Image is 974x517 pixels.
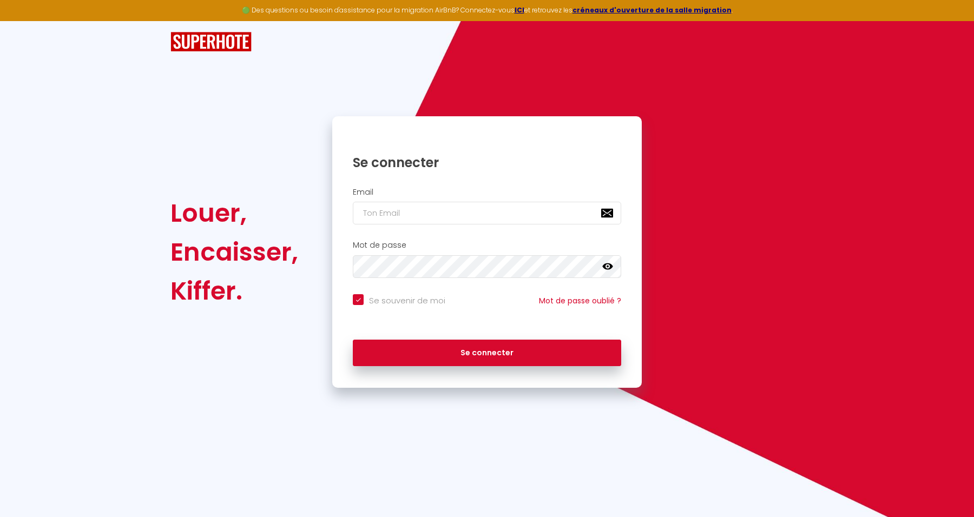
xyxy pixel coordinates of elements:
[539,295,621,306] a: Mot de passe oublié ?
[572,5,732,15] a: créneaux d'ouverture de la salle migration
[170,32,252,52] img: SuperHote logo
[170,233,298,271] div: Encaisser,
[170,271,298,310] div: Kiffer.
[353,188,621,197] h2: Email
[353,340,621,367] button: Se connecter
[353,202,621,224] input: Ton Email
[515,5,524,15] a: ICI
[170,194,298,233] div: Louer,
[353,154,621,171] h1: Se connecter
[353,241,621,250] h2: Mot de passe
